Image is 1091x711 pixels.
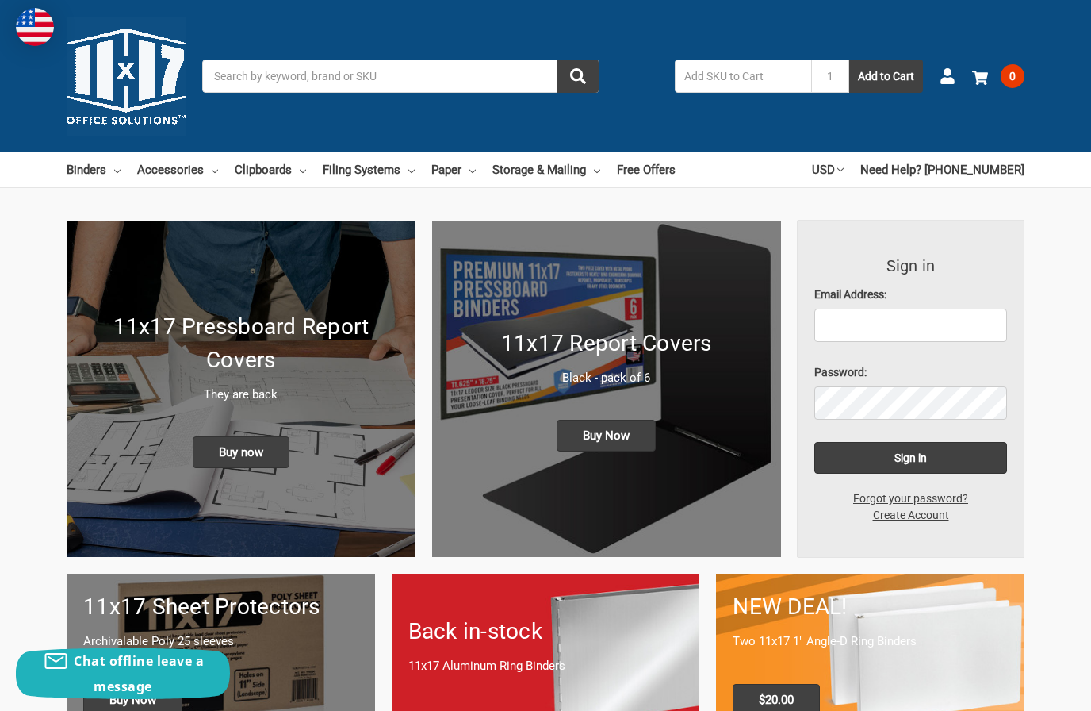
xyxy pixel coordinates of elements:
span: Buy now [193,436,289,468]
a: Filing Systems [323,152,415,187]
a: Need Help? [PHONE_NUMBER] [860,152,1024,187]
p: 11x17 Aluminum Ring Binders [408,657,683,675]
img: 11x17.com [67,17,186,136]
h1: NEW DEAL! [733,590,1008,624]
span: Buy Now [557,420,656,452]
label: Password: [814,364,1008,381]
button: Add to Cart [849,60,923,93]
h1: 11x17 Sheet Protectors [83,590,358,624]
img: duty and tax information for United States [16,8,54,46]
h1: 11x17 Report Covers [449,327,764,360]
input: Sign in [814,442,1008,474]
img: 11x17 Report Covers [432,221,781,557]
input: Add SKU to Cart [675,60,811,93]
a: New 11x17 Pressboard Binders 11x17 Pressboard Report Covers They are back Buy now [67,221,415,557]
a: Paper [431,152,476,187]
p: They are back [83,386,399,404]
p: Archivalable Poly 25 sleeves [83,632,358,651]
a: USD [812,152,844,187]
span: 0 [1001,64,1024,88]
h1: 11x17 Pressboard Report Covers [83,310,399,377]
p: Black - pack of 6 [449,369,764,387]
h1: Back in-stock [408,615,683,648]
input: Search by keyword, brand or SKU [202,60,599,93]
img: New 11x17 Pressboard Binders [67,221,415,557]
a: Accessories [137,152,218,187]
a: 11x17 Report Covers 11x17 Report Covers Black - pack of 6 Buy Now [432,221,781,557]
a: 0 [972,56,1024,97]
a: Create Account [864,507,958,524]
a: Clipboards [235,152,306,187]
a: Storage & Mailing [492,152,600,187]
a: Forgot your password? [844,490,977,507]
label: Email Address: [814,286,1008,303]
span: Chat offline leave a message [74,652,204,695]
a: Binders [67,152,121,187]
button: Chat offline leave a message [16,648,230,699]
a: Free Offers [617,152,676,187]
h3: Sign in [814,254,1008,278]
p: Two 11x17 1" Angle-D Ring Binders [733,632,1008,651]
